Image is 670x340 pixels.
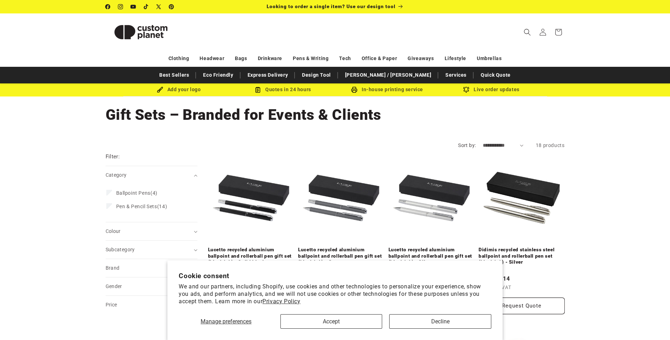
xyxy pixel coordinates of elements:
[479,298,565,314] button: Request Quote
[106,166,197,184] summary: Category (0 selected)
[106,222,197,240] summary: Colour (0 selected)
[635,306,670,340] iframe: Chat Widget
[342,69,435,81] a: [PERSON_NAME] / [PERSON_NAME]
[335,85,439,94] div: In-house printing service
[267,4,396,9] span: Looking to order a single item? Use our design tool
[106,241,197,259] summary: Subcategory (0 selected)
[179,283,491,305] p: We and our partners, including Shopify, use cookies and other technologies to personalize your ex...
[479,247,565,265] a: Didimis recycled stainless steel ballpoint and rollerball pen set (black ink) - Silver
[262,298,300,305] a: Privacy Policy
[157,87,163,93] img: Brush Icon
[255,87,261,93] img: Order Updates Icon
[389,314,491,329] button: Decline
[103,13,179,51] a: Custom Planet
[280,314,382,329] button: Accept
[106,228,121,234] span: Colour
[408,52,434,65] a: Giveaways
[179,272,491,280] h2: Cookie consent
[116,204,157,209] span: Pen & Pencil Sets
[231,85,335,94] div: Quotes in 24 hours
[258,52,282,65] a: Drinkware
[116,190,150,196] span: Ballpoint Pens
[106,277,197,295] summary: Gender (0 selected)
[106,16,176,48] img: Custom Planet
[200,52,224,65] a: Headwear
[106,247,135,252] span: Subcategory
[127,85,231,94] div: Add your logo
[106,153,120,161] h2: Filter:
[116,203,167,210] span: (14)
[208,247,294,265] a: Lucetto recycled aluminium ballpoint and rollerball pen gift set (black ink) - Solid black
[351,87,357,93] img: In-house printing
[244,69,292,81] a: Express Delivery
[477,69,514,81] a: Quick Quote
[106,283,122,289] span: Gender
[179,314,273,329] button: Manage preferences
[168,52,189,65] a: Clothing
[445,52,466,65] a: Lifestyle
[200,69,237,81] a: Eco Friendly
[536,142,565,148] span: 18 products
[298,69,334,81] a: Design Tool
[339,52,351,65] a: Tech
[201,318,251,325] span: Manage preferences
[106,296,197,314] summary: Price
[116,190,158,196] span: (4)
[389,247,475,265] a: Lucetto recycled aluminium ballpoint and rollerball pen gift set (black ink) - Silver
[439,85,544,94] div: Live order updates
[458,142,476,148] label: Sort by:
[235,52,247,65] a: Bags
[106,259,197,277] summary: Brand (0 selected)
[463,87,469,93] img: Order updates
[477,52,502,65] a: Umbrellas
[106,265,120,271] span: Brand
[106,302,117,307] span: Price
[520,24,535,40] summary: Search
[362,52,397,65] a: Office & Paper
[106,172,127,178] span: Category
[156,69,192,81] a: Best Sellers
[106,105,565,124] h1: Gift Sets – Branded for Events & Clients
[442,69,470,81] a: Services
[293,52,328,65] a: Pens & Writing
[298,247,384,265] a: Lucetto recycled aluminium ballpoint and rollerball pen gift set (black ink) - Grey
